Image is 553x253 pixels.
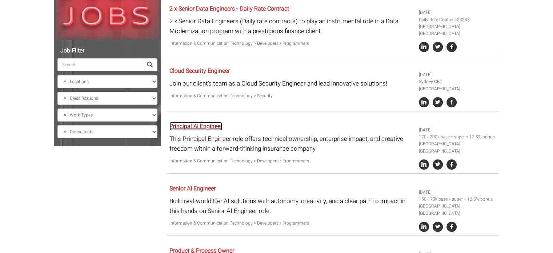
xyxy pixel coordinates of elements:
p: Information & Communication Technology > Developers / Programmers [169,158,413,165]
li: Daily Rate Contract $$$$$ [419,16,497,23]
li: 150-175k base + super + 12.5% bonus [419,196,497,203]
a: Cloud Security Engineer [169,67,230,75]
a: Principal AI Engineer [169,122,222,131]
li: [DATE] [419,9,497,16]
h5: Job Filter [57,48,157,54]
li: [GEOGRAPHIC_DATA] [GEOGRAPHIC_DATA] [419,203,497,217]
p: 2 x Senior Data Engineers (Daily rate contracts) to play an instrumental role in a Data Moderniza... [169,16,413,36]
p: Join our client’s team as a Cloud Security Engineer and lead innovative solutions! [169,79,413,88]
p: Build real-world GenAI solutions with autonomy, creativity, and a clear path to impact in this ha... [169,196,413,216]
p: Information & Communication Technology > Security [169,92,413,99]
p: Information & Communication Technology > Developers / Programmers [169,220,413,227]
a: 2 x Senior Data Engineers - Daily Rate Contract [169,4,289,13]
li: [GEOGRAPHIC_DATA] [GEOGRAPHIC_DATA] [419,141,497,154]
li: [DATE] [419,127,497,134]
input: Search [57,58,143,71]
p: This Principal Engineer role offers technical ownership, enterprise impact, and creative freedom ... [169,134,413,154]
li: Sydney CBD [GEOGRAPHIC_DATA] [419,78,497,92]
p: Information & Communication Technology > Developers / Programmers [169,40,413,47]
li: [DATE] [419,71,497,78]
li: [GEOGRAPHIC_DATA] [GEOGRAPHIC_DATA] [419,23,497,37]
li: [DATE] [419,189,497,196]
li: 170k-200k base + super + 12.5% bonus [419,134,497,141]
a: Senior AI Engineer [169,184,216,193]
